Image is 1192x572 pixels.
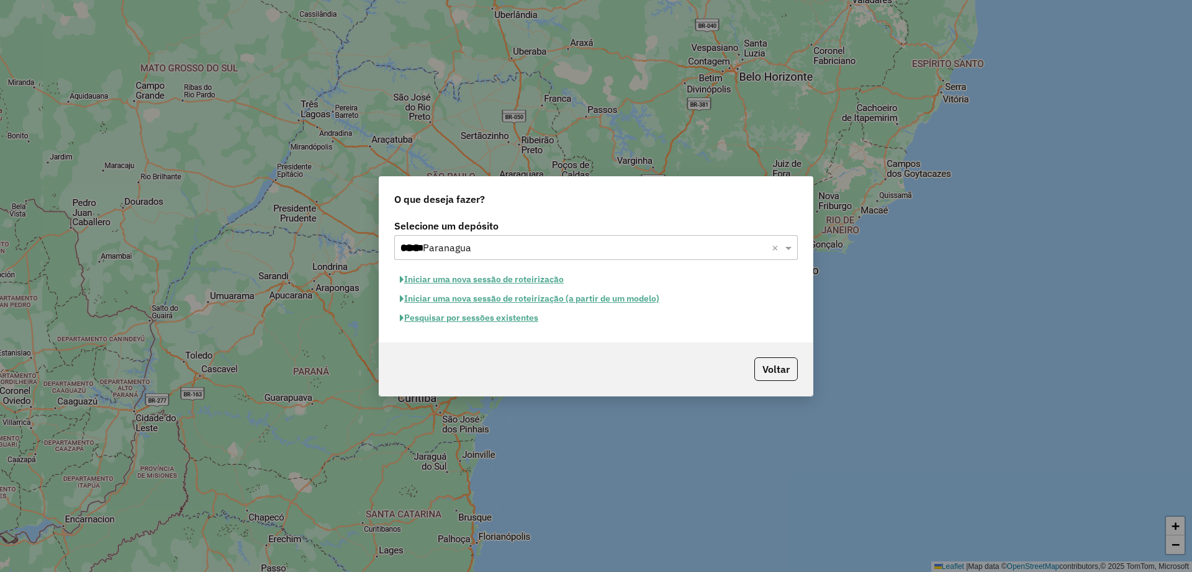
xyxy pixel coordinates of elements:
button: Pesquisar por sessões existentes [394,308,544,328]
span: Clear all [772,240,782,255]
button: Iniciar uma nova sessão de roteirização [394,270,569,289]
button: Iniciar uma nova sessão de roteirização (a partir de um modelo) [394,289,665,308]
button: Voltar [754,357,798,381]
label: Selecione um depósito [394,218,798,233]
span: O que deseja fazer? [394,192,485,207]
